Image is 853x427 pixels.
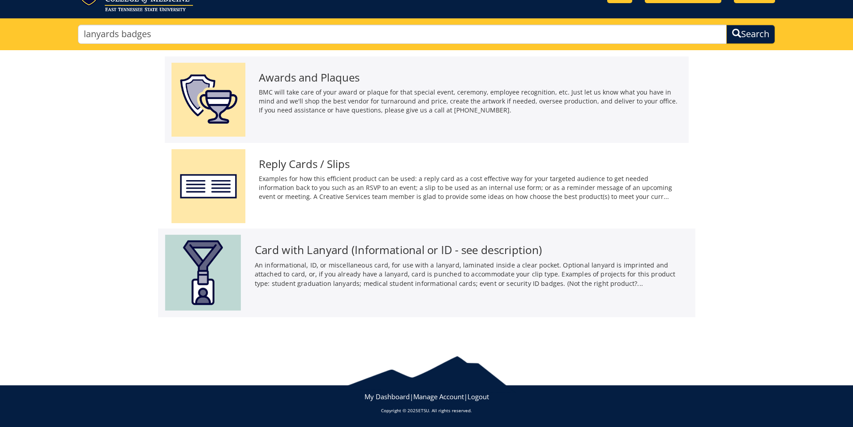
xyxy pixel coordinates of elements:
h3: Card with Lanyard (Informational or ID - see description) [254,244,688,256]
input: Search... [78,25,727,44]
p: An informational, ID, or miscellaneous card, for use with a lanyard, laminated inside a clear poc... [254,260,688,288]
a: ETSU [418,407,429,414]
a: Card with Lanyard (Informational or ID - see description) An informational, ID, or miscellaneous ... [165,235,688,311]
img: reply-cards-598393db32d673.34949246.png [171,149,245,223]
a: Awards and Plaques BMC will take care of your award or plaque for that special event, ceremony, e... [171,63,682,137]
img: plaques-5a7339fccbae09.63825868.png [171,63,245,137]
button: Search [726,25,775,44]
p: BMC will take care of your award or plaque for that special event, ceremony, employee recognition... [259,88,682,115]
h3: Reply Cards / Slips [259,158,682,170]
img: card%20with%20lanyard-64d29bdf945cd3.52638038.png [165,235,240,311]
a: Logout [467,392,489,401]
p: Examples for how this efficient product can be used: a reply card as a cost effective way for you... [259,174,682,201]
a: My Dashboard [364,392,410,401]
h3: Awards and Plaques [259,72,682,83]
a: Manage Account [413,392,464,401]
a: Reply Cards / Slips Examples for how this efficient product can be used: a reply card as a cost e... [171,149,682,223]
